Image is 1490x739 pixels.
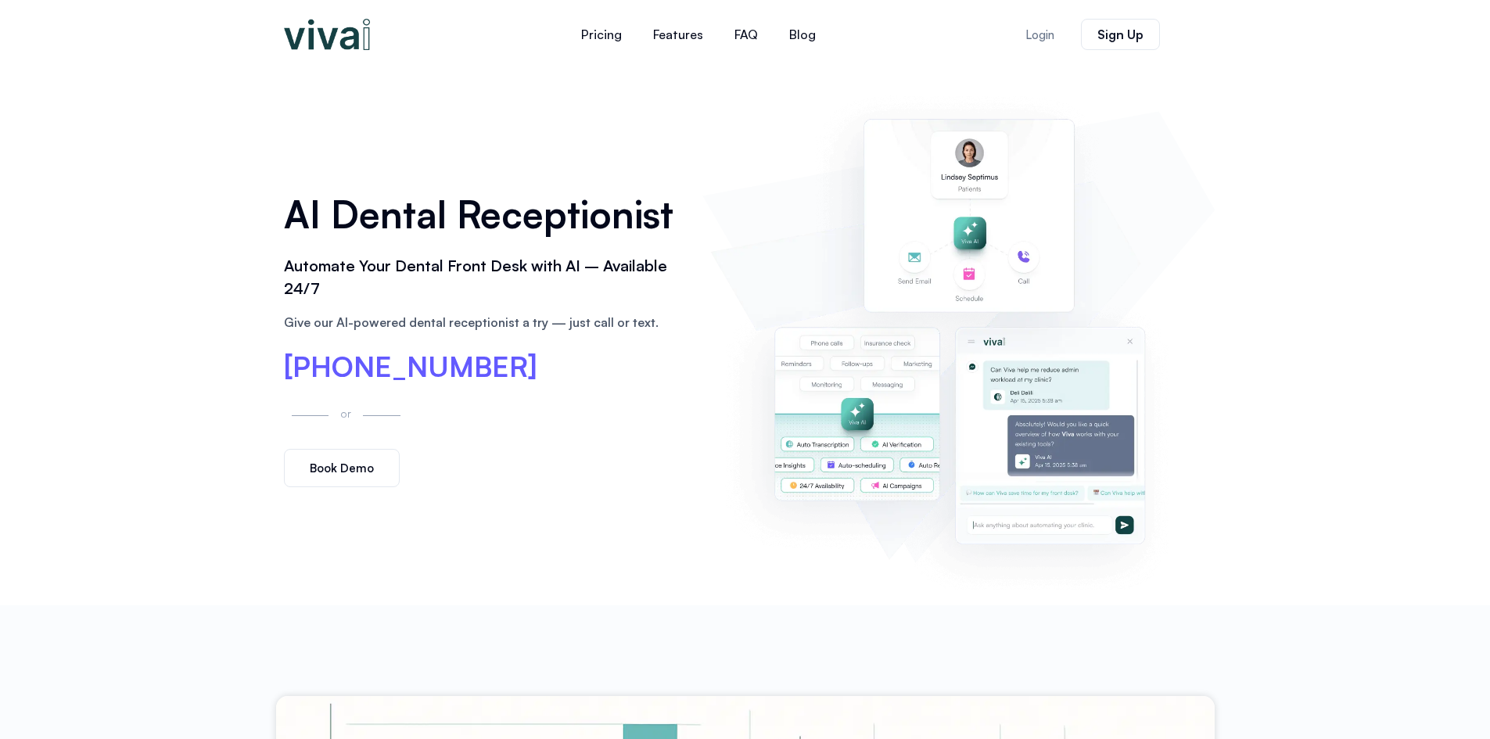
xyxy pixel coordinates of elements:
[637,16,719,53] a: Features
[774,16,831,53] a: Blog
[284,313,688,332] p: Give our AI-powered dental receptionist a try — just call or text.
[719,16,774,53] a: FAQ
[565,16,637,53] a: Pricing
[1007,20,1073,50] a: Login
[1025,29,1054,41] span: Login
[284,255,688,300] h2: Automate Your Dental Front Desk with AI – Available 24/7
[284,449,400,487] a: Book Demo
[310,462,374,474] span: Book Demo
[284,187,688,242] h1: AI Dental Receptionist
[710,84,1206,590] img: AI dental receptionist dashboard – virtual receptionist dental office
[1097,28,1144,41] span: Sign Up
[336,404,355,422] p: or
[1081,19,1160,50] a: Sign Up
[472,16,925,53] nav: Menu
[284,353,537,381] a: [PHONE_NUMBER]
